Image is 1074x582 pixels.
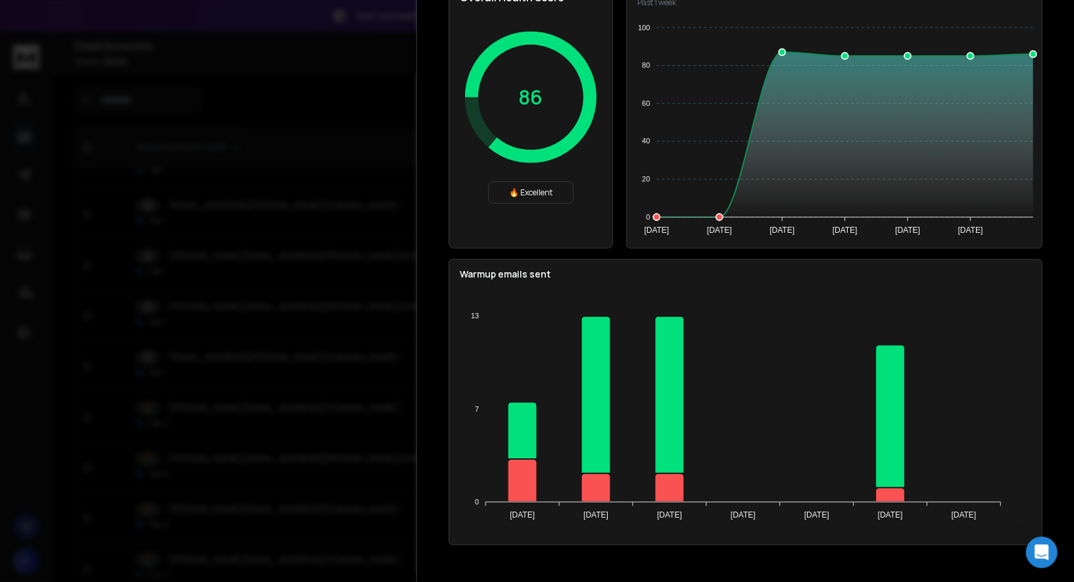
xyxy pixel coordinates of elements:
div: Open Intercom Messenger [1026,537,1058,568]
div: 🔥 Excellent [488,182,574,204]
tspan: 0 [646,213,650,221]
tspan: [DATE] [952,511,977,520]
tspan: [DATE] [657,511,682,520]
tspan: [DATE] [958,226,983,235]
tspan: 13 [471,312,479,320]
tspan: 7 [475,405,479,413]
tspan: 40 [642,137,650,145]
p: 86 [519,85,543,109]
tspan: [DATE] [804,511,829,520]
tspan: 20 [642,175,650,183]
tspan: [DATE] [707,226,732,235]
tspan: [DATE] [510,511,535,520]
tspan: [DATE] [769,226,794,235]
tspan: [DATE] [833,226,858,235]
tspan: [DATE] [878,511,903,520]
tspan: [DATE] [731,511,756,520]
tspan: 80 [642,61,650,69]
tspan: [DATE] [895,226,920,235]
tspan: 100 [638,24,650,32]
tspan: [DATE] [644,226,669,235]
tspan: [DATE] [583,511,608,520]
tspan: 0 [475,498,479,506]
p: Warmup emails sent [460,268,1031,281]
tspan: 60 [642,99,650,107]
